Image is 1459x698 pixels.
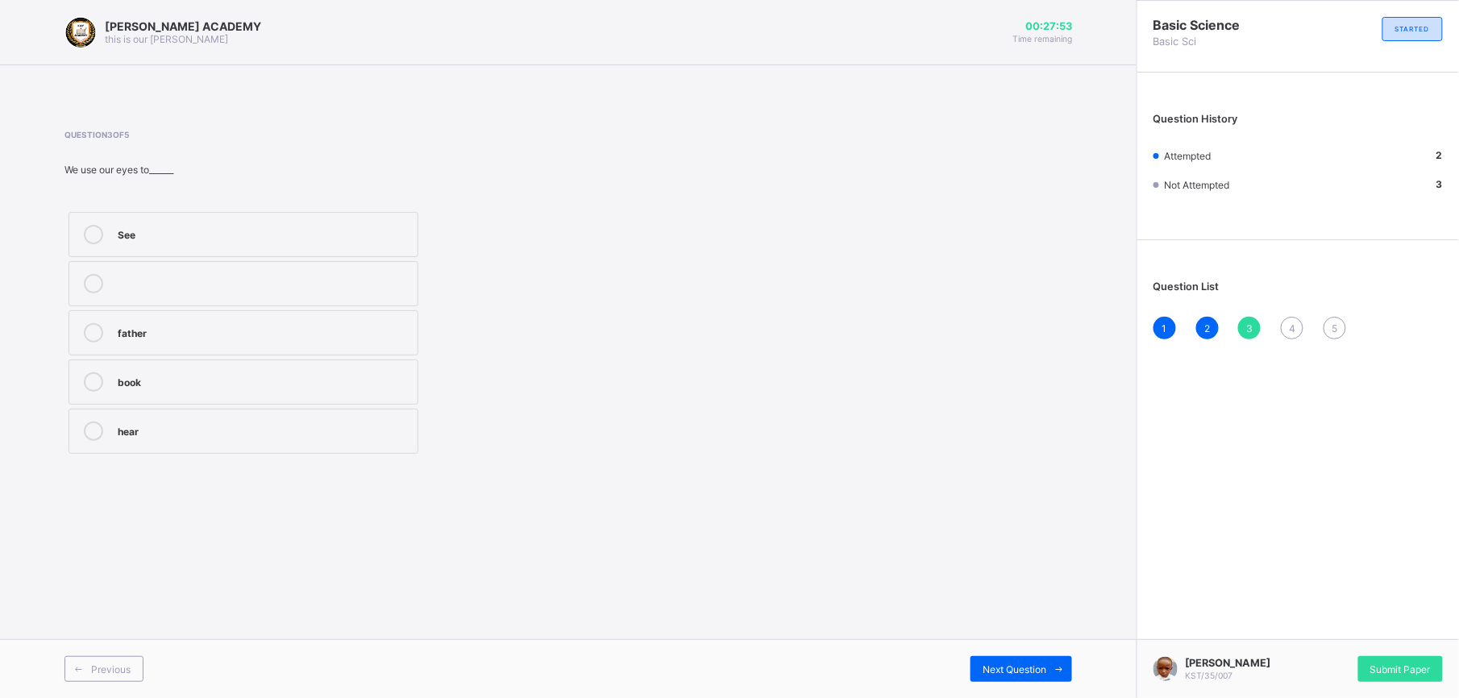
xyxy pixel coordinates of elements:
[1153,280,1220,293] span: Question List
[1012,20,1072,32] span: 00:27:53
[105,19,261,33] span: [PERSON_NAME] ACADEMY
[1332,322,1337,334] span: 5
[64,130,661,139] span: Question 3 of 5
[1186,671,1233,680] span: KST/35/007
[1153,17,1299,33] span: Basic Science
[64,164,661,176] div: We use our eyes to______
[1436,149,1443,161] b: 2
[1012,34,1072,44] span: Time remaining
[1289,322,1295,334] span: 4
[1153,35,1299,48] span: Basic Sci
[1204,322,1210,334] span: 2
[118,323,409,339] div: father
[1395,25,1430,33] span: STARTED
[983,663,1046,675] span: Next Question
[1186,657,1271,669] span: [PERSON_NAME]
[1162,322,1167,334] span: 1
[1370,663,1431,675] span: Submit Paper
[1246,322,1253,334] span: 3
[1164,179,1229,191] span: Not Attempted
[118,372,409,388] div: book
[1164,150,1211,162] span: Attempted
[91,663,131,675] span: Previous
[105,33,228,45] span: this is our [PERSON_NAME]
[1153,113,1238,125] span: Question History
[118,422,409,438] div: hear
[1436,178,1443,190] b: 3
[118,225,409,241] div: See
